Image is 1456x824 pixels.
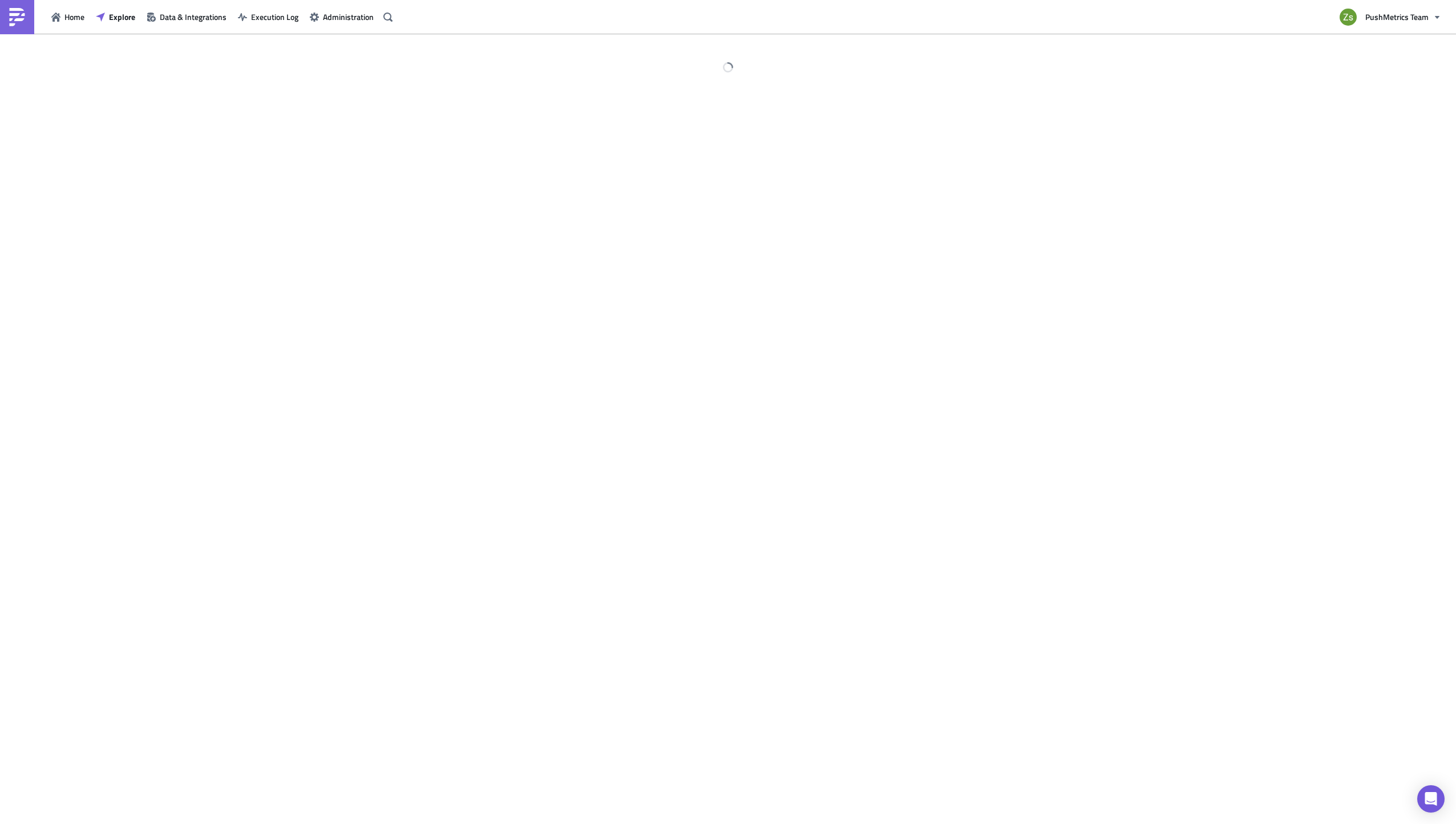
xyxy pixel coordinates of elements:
[8,8,26,26] img: PushMetrics
[109,11,135,23] span: Explore
[141,8,232,26] button: Data & Integrations
[160,11,227,23] span: Data & Integrations
[232,8,304,26] button: Execution Log
[46,8,90,26] button: Home
[1417,785,1445,813] div: Open Intercom Messenger
[90,8,141,26] button: Explore
[64,11,84,23] span: Home
[304,8,379,26] button: Administration
[1333,5,1447,30] button: PushMetrics Team
[1365,11,1429,23] span: PushMetrics Team
[323,11,374,23] span: Administration
[251,11,298,23] span: Execution Log
[1338,7,1358,27] img: Avatar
